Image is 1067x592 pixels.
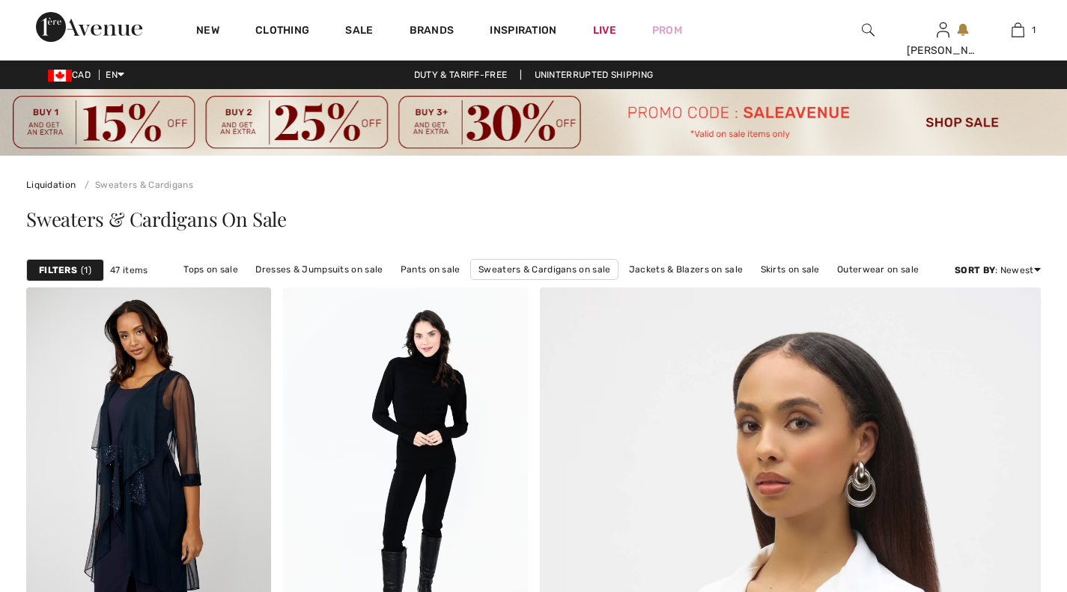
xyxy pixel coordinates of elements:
a: Live [593,22,616,38]
a: Jackets & Blazers on sale [621,260,751,279]
a: New [196,24,219,40]
span: CAD [48,70,97,80]
strong: Sort By [955,265,995,275]
img: My Bag [1012,21,1024,39]
a: Clothing [255,24,309,40]
iframe: Small video preview of a live video [12,414,105,583]
a: Dresses & Jumpsuits on sale [248,260,390,279]
span: 1 [81,263,91,277]
iframe: Opens a widget where you can chat to one of our agents [972,480,1052,517]
a: Sign In [937,22,949,37]
span: 1 [1032,23,1036,37]
img: Canadian Dollar [48,70,72,82]
img: My Info [937,21,949,39]
a: Sweaters & Cardigans on sale [470,259,618,280]
a: Sale [345,24,373,40]
span: Sweaters & Cardigans On Sale [26,206,287,232]
span: Inspiration [490,24,556,40]
span: EN [106,70,124,80]
a: Skirts on sale [753,260,827,279]
a: Pants on sale [393,260,468,279]
span: 47 items [110,263,148,277]
a: Liquidation [26,180,76,190]
a: Outerwear on sale [830,260,926,279]
div: [PERSON_NAME] [907,43,980,58]
a: Sweaters & Cardigans [79,180,193,190]
img: 1ère Avenue [36,12,142,42]
a: Prom [652,22,682,38]
img: search the website [862,21,875,39]
strong: Filters [39,263,77,277]
div: : Newest [955,263,1041,277]
a: Brands [410,24,455,40]
a: 1 [981,21,1054,39]
a: Tops on sale [176,260,246,279]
